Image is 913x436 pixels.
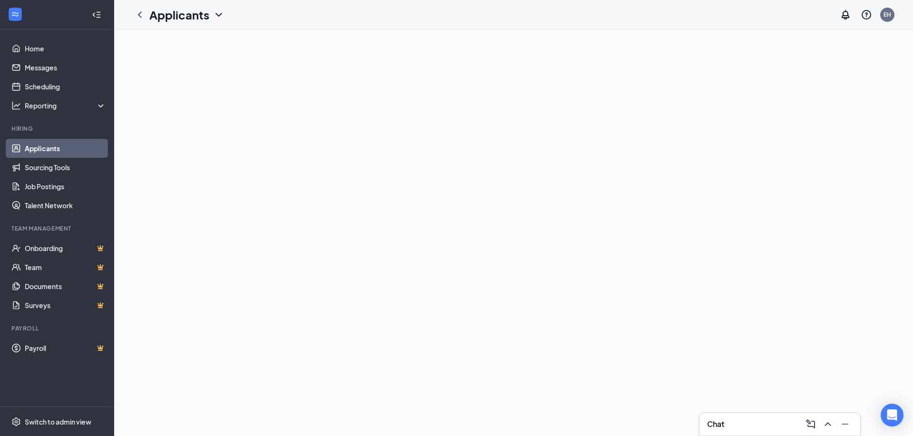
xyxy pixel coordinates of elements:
[822,418,834,430] svg: ChevronUp
[92,10,101,19] svg: Collapse
[803,417,818,432] button: ComposeMessage
[861,9,872,20] svg: QuestionInfo
[881,404,903,426] div: Open Intercom Messenger
[707,419,724,429] h3: Chat
[25,39,106,58] a: Home
[149,7,209,23] h1: Applicants
[25,101,107,110] div: Reporting
[25,196,106,215] a: Talent Network
[25,77,106,96] a: Scheduling
[837,417,853,432] button: Minimize
[213,9,224,20] svg: ChevronDown
[884,10,891,19] div: EH
[805,418,816,430] svg: ComposeMessage
[840,9,851,20] svg: Notifications
[25,339,106,358] a: PayrollCrown
[839,418,851,430] svg: Minimize
[25,417,91,426] div: Switch to admin view
[11,101,21,110] svg: Analysis
[25,158,106,177] a: Sourcing Tools
[25,296,106,315] a: SurveysCrown
[820,417,835,432] button: ChevronUp
[10,10,20,19] svg: WorkstreamLogo
[25,177,106,196] a: Job Postings
[134,9,146,20] svg: ChevronLeft
[11,224,104,233] div: Team Management
[11,417,21,426] svg: Settings
[25,239,106,258] a: OnboardingCrown
[25,139,106,158] a: Applicants
[11,125,104,133] div: Hiring
[25,258,106,277] a: TeamCrown
[25,277,106,296] a: DocumentsCrown
[25,58,106,77] a: Messages
[11,324,104,332] div: Payroll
